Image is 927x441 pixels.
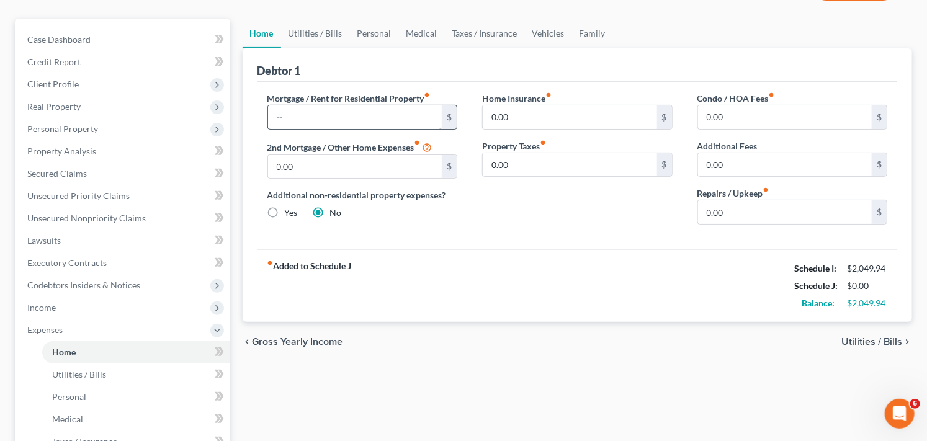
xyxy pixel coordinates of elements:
label: 2nd Mortgage / Other Home Expenses [267,140,432,154]
span: Real Property [27,101,81,112]
span: Client Profile [27,79,79,89]
input: -- [483,105,657,129]
label: Condo / HOA Fees [697,92,775,105]
button: Utilities / Bills chevron_right [841,337,912,347]
span: Executory Contracts [27,257,107,268]
span: Unsecured Nonpriority Claims [27,213,146,223]
label: Mortgage / Rent for Residential Property [267,92,431,105]
span: Unsecured Priority Claims [27,190,130,201]
label: Property Taxes [482,140,546,153]
div: $2,049.94 [847,262,887,275]
input: -- [483,153,657,177]
a: Vehicles [525,19,572,48]
input: -- [698,200,872,224]
input: -- [268,155,442,179]
button: chevron_left Gross Yearly Income [243,337,343,347]
span: Expenses [27,324,63,335]
a: Family [572,19,613,48]
div: $2,049.94 [847,297,887,310]
i: fiber_manual_record [545,92,552,98]
div: $ [657,105,672,129]
i: fiber_manual_record [414,140,421,146]
strong: Balance: [802,298,835,308]
input: -- [268,105,442,129]
i: chevron_right [902,337,912,347]
span: Home [52,347,76,357]
span: 6 [910,399,920,409]
strong: Schedule J: [794,280,838,291]
input: -- [698,105,872,129]
i: fiber_manual_record [763,187,769,193]
span: Income [27,302,56,313]
label: Home Insurance [482,92,552,105]
span: Secured Claims [27,168,87,179]
span: Utilities / Bills [841,337,902,347]
a: Home [42,341,230,363]
a: Unsecured Priority Claims [17,185,230,207]
div: $ [872,105,887,129]
span: Codebtors Insiders & Notices [27,280,140,290]
span: Medical [52,414,83,424]
a: Medical [42,408,230,430]
label: Additional Fees [697,140,758,153]
span: Credit Report [27,56,81,67]
a: Unsecured Nonpriority Claims [17,207,230,229]
i: fiber_manual_record [424,92,431,98]
label: Yes [285,207,298,219]
span: Lawsuits [27,235,61,246]
iframe: Intercom live chat [885,399,915,429]
div: Debtor 1 [257,63,301,78]
span: Personal Property [27,123,98,134]
div: $ [657,153,672,177]
input: -- [698,153,872,177]
label: Additional non-residential property expenses? [267,189,458,202]
i: fiber_manual_record [769,92,775,98]
label: Repairs / Upkeep [697,187,769,200]
i: fiber_manual_record [267,260,274,266]
a: Taxes / Insurance [445,19,525,48]
a: Home [243,19,281,48]
span: Personal [52,391,86,402]
a: Personal [350,19,399,48]
a: Medical [399,19,445,48]
span: Property Analysis [27,146,96,156]
a: Secured Claims [17,163,230,185]
div: $ [872,200,887,224]
a: Utilities / Bills [281,19,350,48]
span: Case Dashboard [27,34,91,45]
i: chevron_left [243,337,253,347]
a: Utilities / Bills [42,363,230,386]
i: fiber_manual_record [540,140,546,146]
div: $ [872,153,887,177]
a: Executory Contracts [17,252,230,274]
a: Lawsuits [17,229,230,252]
a: Case Dashboard [17,29,230,51]
div: $0.00 [847,280,887,292]
span: Utilities / Bills [52,369,106,380]
strong: Added to Schedule J [267,260,352,312]
a: Credit Report [17,51,230,73]
a: Property Analysis [17,140,230,163]
div: $ [442,105,457,129]
a: Personal [42,386,230,408]
div: $ [442,155,457,179]
strong: Schedule I: [794,263,836,274]
span: Gross Yearly Income [253,337,343,347]
label: No [330,207,342,219]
